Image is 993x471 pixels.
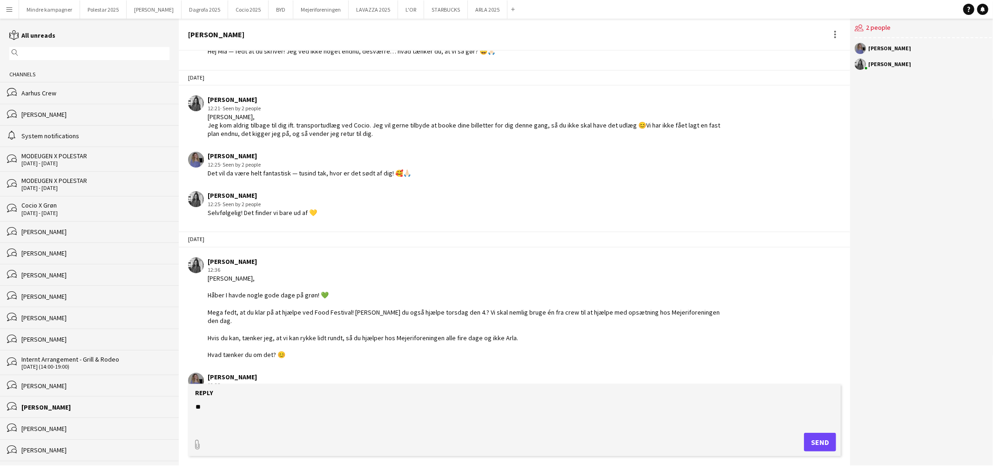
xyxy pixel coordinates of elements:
div: 12:25 [208,161,411,169]
div: [PERSON_NAME] [208,95,725,104]
button: Dagrofa 2025 [182,0,228,19]
span: · Seen by 2 people [220,105,261,112]
div: [PERSON_NAME] [208,257,725,266]
div: [PERSON_NAME] [21,249,169,257]
div: System notifications [21,132,169,140]
button: Send [804,433,836,451]
div: [PERSON_NAME], Jeg kom aldrig tilbage til dig ift. transportudlæg ved Cocio. Jeg vil gerne tilbyd... [208,113,725,138]
div: 2 people [855,19,992,38]
button: STARBUCKS [424,0,468,19]
div: [DATE] (14:00-19:00) [21,363,169,370]
div: [PERSON_NAME] [21,292,169,301]
div: 12:21 [208,104,725,113]
div: [PERSON_NAME] [21,382,169,390]
div: [PERSON_NAME], Håber I havde nogle gode dage på grøn! 💚 Mega fedt, at du klar på at hjælpe ved Fo... [208,274,725,359]
button: Polestar 2025 [80,0,127,19]
div: [PERSON_NAME] [21,228,169,236]
div: 12:36 [208,266,725,274]
div: Hej Mia — fedt at du skriver! Jeg ved ikke noget endnu, desværre… hvad tænker du, at vi så gør? 😅🙏🏻 [208,47,495,55]
span: · Seen by 2 people [220,201,261,208]
div: Det vil da være helt fantastisk — tusind tak, hvor er det sødt af dig! 🥰🙏🏻 [208,169,411,177]
div: [DATE] - [DATE] [21,210,169,216]
label: Reply [195,389,213,397]
div: [DATE] - [DATE] [21,185,169,191]
div: [PERSON_NAME] [21,110,169,119]
button: BYD [269,0,293,19]
div: [DATE] - [DATE] [21,160,169,167]
button: Cocio 2025 [228,0,269,19]
div: [PERSON_NAME] [188,30,244,39]
div: [PERSON_NAME] [21,403,169,411]
div: Cocio X Grøn [21,201,169,209]
div: [PERSON_NAME] [21,314,169,322]
div: Internt Arrangement - Grill & Rodeo [21,355,169,363]
div: 12:38 [208,381,632,390]
div: [PERSON_NAME] [21,446,169,454]
button: [PERSON_NAME] [127,0,182,19]
div: [DATE] [179,70,850,86]
div: [PERSON_NAME] [868,61,911,67]
a: All unreads [9,31,55,40]
div: [DATE] [179,231,850,247]
div: [PERSON_NAME] [208,373,632,381]
div: [PERSON_NAME] [21,335,169,343]
div: [PERSON_NAME] [208,152,411,160]
div: [PERSON_NAME] [21,424,169,433]
div: Selvfølgelig! Det finder vi bare ud af 💛 [208,209,317,217]
div: MODEUGEN X POLESTAR [21,176,169,185]
div: [PERSON_NAME] [21,271,169,279]
span: · Seen by 2 people [220,161,261,168]
button: LAVAZZA 2025 [349,0,398,19]
button: ARLA 2025 [468,0,507,19]
button: Mejeriforeningen [293,0,349,19]
div: 12:25 [208,200,317,209]
div: [PERSON_NAME] [868,46,911,51]
button: L'OR [398,0,424,19]
div: Aarhus Crew [21,89,169,97]
div: [PERSON_NAME] [208,191,317,200]
div: MODEUGEN X POLESTAR [21,152,169,160]
button: Mindre kampagner [19,0,80,19]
